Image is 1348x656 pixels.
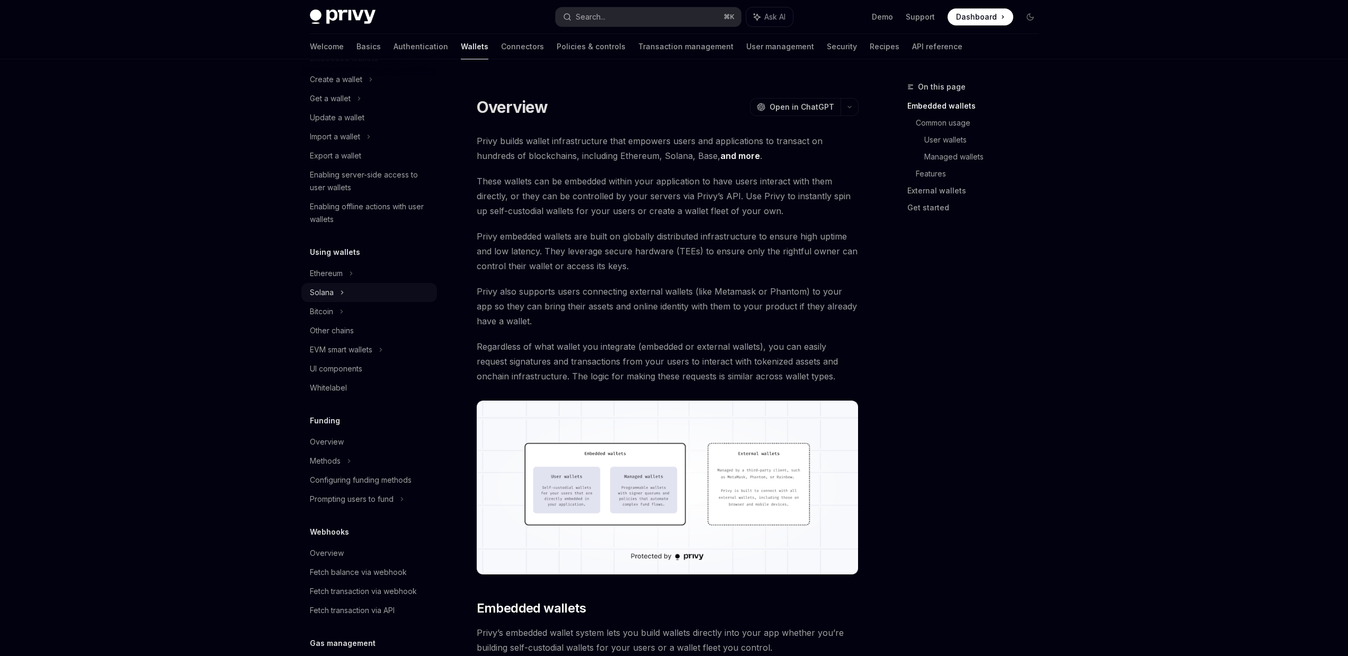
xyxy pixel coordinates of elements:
[310,305,333,318] div: Bitcoin
[1022,8,1039,25] button: Toggle dark mode
[310,34,344,59] a: Welcome
[301,321,437,340] a: Other chains
[301,359,437,378] a: UI components
[301,563,437,582] a: Fetch balance via webhook
[310,362,362,375] div: UI components
[301,146,437,165] a: Export a wallet
[477,600,586,617] span: Embedded wallets
[310,526,349,538] h5: Webhooks
[916,114,1047,131] a: Common usage
[764,12,785,22] span: Ask AI
[724,13,735,21] span: ⌘ K
[310,111,364,124] div: Update a wallet
[301,582,437,601] a: Fetch transaction via webhook
[477,229,859,273] span: Privy embedded wallets are built on globally distributed infrastructure to ensure high uptime and...
[310,493,394,506] div: Prompting users to fund
[557,34,626,59] a: Policies & controls
[310,547,344,560] div: Overview
[301,378,437,397] a: Whitelabel
[310,585,417,598] div: Fetch transaction via webhook
[310,455,341,467] div: Methods
[912,34,962,59] a: API reference
[556,7,741,26] button: Search...⌘K
[310,604,395,617] div: Fetch transaction via API
[310,246,360,259] h5: Using wallets
[956,12,997,22] span: Dashboard
[872,12,893,22] a: Demo
[907,97,1047,114] a: Embedded wallets
[310,286,334,299] div: Solana
[310,149,361,162] div: Export a wallet
[477,174,859,218] span: These wallets can be embedded within your application to have users interact with them directly, ...
[301,601,437,620] a: Fetch transaction via API
[907,182,1047,199] a: External wallets
[301,165,437,197] a: Enabling server-side access to user wallets
[918,81,966,93] span: On this page
[394,34,448,59] a: Authentication
[310,200,431,226] div: Enabling offline actions with user wallets
[301,471,437,490] a: Configuring funding methods
[301,432,437,451] a: Overview
[310,436,344,448] div: Overview
[301,197,437,229] a: Enabling offline actions with user wallets
[906,12,935,22] a: Support
[916,165,1047,182] a: Features
[924,131,1047,148] a: User wallets
[746,34,814,59] a: User management
[750,98,841,116] button: Open in ChatGPT
[827,34,857,59] a: Security
[310,169,431,194] div: Enabling server-side access to user wallets
[477,284,859,329] span: Privy also supports users connecting external wallets (like Metamask or Phantom) to your app so t...
[870,34,899,59] a: Recipes
[310,343,372,356] div: EVM smart wallets
[770,102,834,112] span: Open in ChatGPT
[310,267,343,280] div: Ethereum
[310,414,340,427] h5: Funding
[310,130,360,143] div: Import a wallet
[310,474,412,486] div: Configuring funding methods
[310,10,376,24] img: dark logo
[501,34,544,59] a: Connectors
[301,108,437,127] a: Update a wallet
[924,148,1047,165] a: Managed wallets
[477,97,548,117] h1: Overview
[477,401,859,574] img: images/walletoverview.png
[310,324,354,337] div: Other chains
[638,34,734,59] a: Transaction management
[356,34,381,59] a: Basics
[907,199,1047,216] a: Get started
[746,7,793,26] button: Ask AI
[310,382,347,394] div: Whitelabel
[310,637,376,650] h5: Gas management
[301,544,437,563] a: Overview
[310,566,407,579] div: Fetch balance via webhook
[576,11,605,23] div: Search...
[477,625,859,655] span: Privy’s embedded wallet system lets you build wallets directly into your app whether you’re build...
[310,92,351,105] div: Get a wallet
[461,34,488,59] a: Wallets
[477,134,859,163] span: Privy builds wallet infrastructure that empowers users and applications to transact on hundreds o...
[720,150,760,162] a: and more
[477,339,859,384] span: Regardless of what wallet you integrate (embedded or external wallets), you can easily request si...
[948,8,1013,25] a: Dashboard
[310,73,362,86] div: Create a wallet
